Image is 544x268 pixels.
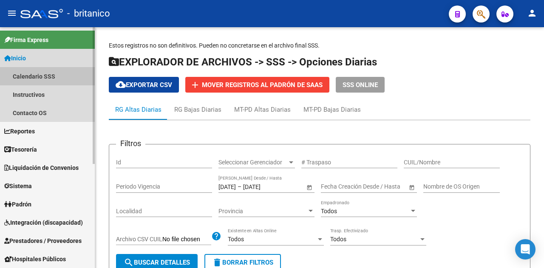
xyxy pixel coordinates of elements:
[527,8,537,18] mat-icon: person
[116,138,145,150] h3: Filtros
[190,80,200,90] mat-icon: add
[515,239,535,260] div: Open Intercom Messenger
[109,56,377,68] span: EXPLORADOR DE ARCHIVOS -> SSS -> Opciones Diarias
[115,105,161,114] div: RG Altas Diarias
[336,77,385,93] button: SSS ONLINE
[124,259,190,266] span: Buscar Detalles
[7,8,17,18] mat-icon: menu
[4,254,66,264] span: Hospitales Públicos
[4,145,37,154] span: Tesorería
[243,183,285,190] input: Fecha fin
[109,41,530,50] p: Estos registros no son definitivos. Pueden no concretarse en el archivo final SSS.
[228,236,244,243] span: Todos
[234,105,291,114] div: MT-PD Altas Diarias
[67,4,110,23] span: - britanico
[212,259,273,266] span: Borrar Filtros
[343,81,378,89] span: SSS ONLINE
[202,81,323,89] span: Mover registros al PADRÓN de SAAS
[305,183,314,192] button: Open calendar
[238,183,241,190] span: –
[4,163,79,172] span: Liquidación de Convenios
[116,236,162,243] span: Archivo CSV CUIL
[109,77,179,93] button: Exportar CSV
[4,35,48,45] span: Firma Express
[4,181,32,191] span: Sistema
[212,257,222,268] mat-icon: delete
[321,208,337,214] span: Todos
[359,183,401,190] input: Fecha fin
[4,127,35,136] span: Reportes
[218,159,287,166] span: Seleccionar Gerenciador
[303,105,361,114] div: MT-PD Bajas Diarias
[218,208,307,215] span: Provincia
[211,231,221,241] mat-icon: help
[4,218,83,227] span: Integración (discapacidad)
[116,81,172,89] span: Exportar CSV
[407,183,416,192] button: Open calendar
[218,183,236,190] input: Fecha inicio
[4,200,31,209] span: Padrón
[162,236,211,243] input: Archivo CSV CUIL
[4,236,82,245] span: Prestadores / Proveedores
[174,105,221,114] div: RG Bajas Diarias
[321,183,352,190] input: Fecha inicio
[185,77,329,93] button: Mover registros al PADRÓN de SAAS
[116,79,126,90] mat-icon: cloud_download
[4,54,26,63] span: Inicio
[330,236,346,243] span: Todos
[124,257,134,268] mat-icon: search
